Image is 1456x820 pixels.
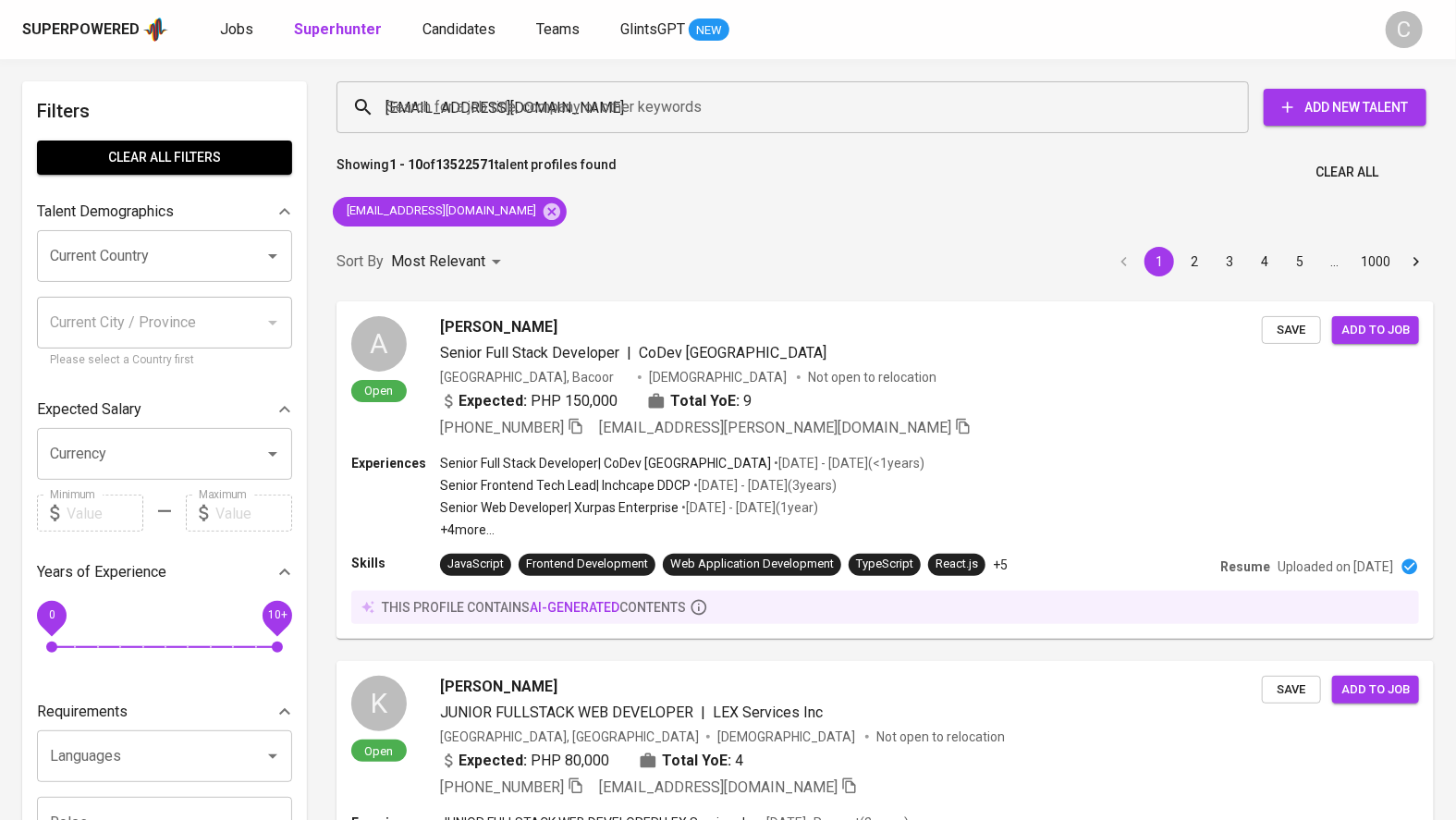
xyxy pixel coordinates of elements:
[599,419,951,436] span: [EMAIL_ADDRESS][PERSON_NAME][DOMAIN_NAME]
[1250,247,1279,276] button: Go to page 4
[691,476,837,495] p: • [DATE] - [DATE] ( 3 years )
[220,18,257,42] a: Jobs
[1278,557,1393,576] p: Uploaded on [DATE]
[1285,247,1315,276] button: Go to page 5
[440,390,618,412] div: PHP 150,000
[599,778,838,796] span: [EMAIL_ADDRESS][DOMAIN_NAME]
[382,598,686,617] p: this profile contains contents
[639,344,826,361] span: CoDev [GEOGRAPHIC_DATA]
[1271,320,1312,341] span: Save
[260,441,286,467] button: Open
[22,19,140,41] div: Superpowered
[936,556,978,573] div: React.js
[37,398,141,421] p: Expected Salary
[662,750,731,772] b: Total YoE:
[440,750,609,772] div: PHP 80,000
[440,728,699,746] div: [GEOGRAPHIC_DATA], [GEOGRAPHIC_DATA]
[717,728,858,746] span: [DEMOGRAPHIC_DATA]
[391,245,508,279] div: Most Relevant
[1315,161,1378,184] span: Clear All
[649,368,789,386] span: [DEMOGRAPHIC_DATA]
[215,495,292,532] input: Value
[50,351,279,370] p: Please select a Country first
[459,750,527,772] b: Expected:
[422,20,496,38] span: Candidates
[37,391,292,428] div: Expected Salary
[440,419,564,436] span: [PHONE_NUMBER]
[435,157,495,172] b: 13522571
[351,454,440,472] p: Experiences
[1341,320,1410,341] span: Add to job
[1279,96,1412,119] span: Add New Talent
[1144,247,1174,276] button: page 1
[351,676,407,731] div: K
[1401,247,1431,276] button: Go to next page
[440,498,679,517] p: Senior Web Developer | Xurpas Enterprise
[336,251,384,273] p: Sort By
[358,383,401,398] span: Open
[1332,316,1419,345] button: Add to job
[37,693,292,730] div: Requirements
[808,368,936,386] p: Not open to relocation
[679,498,818,517] p: • [DATE] - [DATE] ( 1 year )
[351,554,440,572] p: Skills
[440,316,557,338] span: [PERSON_NAME]
[440,778,564,796] span: [PHONE_NUMBER]
[1386,11,1423,48] div: C
[447,556,504,573] div: JavaScript
[440,454,771,472] p: Senior Full Stack Developer | CoDev [GEOGRAPHIC_DATA]
[391,251,485,273] p: Most Relevant
[559,318,574,333] img: yH5BAEAAAAALAAAAAABAAEAAAIBRAA7
[1264,89,1426,126] button: Add New Talent
[616,370,630,385] img: yH5BAEAAAAALAAAAAABAAEAAAIBRAA7
[440,344,619,361] span: Senior Full Stack Developer
[526,556,648,573] div: Frontend Development
[48,609,55,622] span: 0
[670,556,834,573] div: Web Application Development
[37,561,166,583] p: Years of Experience
[536,20,580,38] span: Teams
[735,750,743,772] span: 4
[1107,247,1434,276] nav: pagination navigation
[143,16,168,43] img: app logo
[260,743,286,769] button: Open
[1332,676,1419,704] button: Add to job
[440,704,693,721] span: JUNIOR FULLSTACK WEB DEVELOPER
[1180,247,1209,276] button: Go to page 2
[1308,155,1386,190] button: Clear All
[22,16,168,43] a: Superpoweredapp logo
[37,701,128,723] p: Requirements
[743,390,752,412] span: 9
[876,728,1005,746] p: Not open to relocation
[1320,252,1350,271] div: …
[37,554,292,591] div: Years of Experience
[627,342,631,364] span: |
[351,316,407,372] div: A
[701,702,705,724] span: |
[670,390,740,412] b: Total YoE:
[856,556,913,573] div: TypeScript
[37,193,292,230] div: Talent Demographics
[440,676,557,698] span: [PERSON_NAME]
[440,368,630,386] div: [GEOGRAPHIC_DATA], Bacoor
[294,20,382,38] b: Superhunter
[1220,557,1270,576] p: Resume
[440,520,924,539] p: +4 more ...
[37,201,174,223] p: Talent Demographics
[771,454,924,472] p: • [DATE] - [DATE] ( <1 years )
[336,155,617,190] p: Showing of talent profiles found
[689,21,729,40] span: NEW
[530,600,619,615] span: AI-generated
[333,197,567,226] div: [EMAIL_ADDRESS][DOMAIN_NAME]
[620,20,685,38] span: GlintsGPT
[1215,247,1244,276] button: Go to page 3
[713,704,823,721] span: LEX Services Inc
[1271,679,1312,701] span: Save
[336,301,1434,639] a: AOpen[PERSON_NAME]Senior Full Stack Developer|CoDev [GEOGRAPHIC_DATA][GEOGRAPHIC_DATA], Bacoor[DE...
[536,18,583,42] a: Teams
[260,243,286,269] button: Open
[67,495,143,532] input: Value
[1262,676,1321,704] button: Save
[267,609,287,622] span: 10+
[1262,316,1321,345] button: Save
